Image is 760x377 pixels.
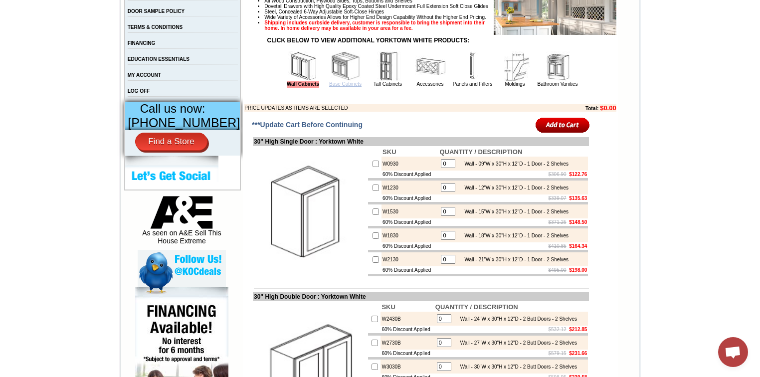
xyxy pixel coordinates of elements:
[569,351,587,356] b: $231.66
[380,326,434,333] td: 60% Discount Applied
[381,171,438,178] td: 60% Discount Applied
[600,104,616,112] b: $0.00
[264,3,488,9] span: Dovetail Drawers with High Quality Epoxy Coated Steel Undermount Full Extension Soft Close Glides
[184,45,209,55] td: Bellmonte Maple
[67,45,97,56] td: [PERSON_NAME] Yellow Walnut
[130,45,156,55] td: Baycreek Gray
[157,45,183,56] td: Beachwood Oak Shaker
[288,51,318,81] img: Wall Cabinets
[331,51,361,81] img: Base Cabinets
[381,194,438,202] td: 60% Discount Applied
[569,195,587,201] b: $135.63
[538,81,578,87] a: Bathroom Vanities
[381,204,438,218] td: W1530
[455,340,577,346] div: Wall - 27"W x 30"H x 12"D - 2 Butt Doors - 2 Shelves
[252,121,363,129] span: ***Update Cart Before Continuing
[455,316,577,322] div: Wall - 24"W x 30"H x 12"D - 2 Butt Doors - 2 Shelves
[140,102,205,115] span: Call us now:
[244,104,531,112] td: PRICE UPDATES AS ITEMS ARE SELECTED
[569,172,587,177] b: $122.76
[253,292,589,301] td: 30" High Double Door : Yorktown White
[380,336,434,350] td: W2730B
[549,351,567,356] s: $579.15
[135,133,207,151] a: Find a Store
[128,56,190,62] a: EDUCATION ESSENTIALS
[264,14,486,20] span: Wide Variety of Accessories Allows for Higher End Design Capability Without the Higher End Pricing.
[382,148,396,156] b: SKU
[458,51,488,81] img: Panels and Fillers
[99,45,129,56] td: [PERSON_NAME] White Shaker
[549,195,567,201] s: $339.07
[536,117,590,133] input: Add to Cart
[381,303,395,311] b: SKU
[435,303,518,311] b: QUANTITY / DESCRIPTION
[128,116,240,130] span: [PHONE_NUMBER]
[329,81,362,87] a: Base Cabinets
[417,81,444,87] a: Accessories
[585,106,598,111] b: Total:
[453,81,492,87] a: Panels and Fillers
[128,88,150,94] a: LOG OFF
[374,81,402,87] a: Tall Cabinets
[287,81,319,88] a: Wall Cabinets
[264,20,485,31] strong: Shipping includes curbside delivery, customer is responsible to bring the shipment into their hom...
[549,219,567,225] s: $371.25
[267,37,469,44] strong: CLICK BELOW TO VIEW ADDITIONAL YORKTOWN WHITE PRODUCTS:
[569,267,587,273] b: $198.00
[569,219,587,225] b: $148.50
[128,72,161,78] a: MY ACCOUNT
[549,267,567,273] s: $495.00
[138,196,226,250] div: As seen on A&E Sell This House Extreme
[381,266,438,274] td: 60% Discount Applied
[381,228,438,242] td: W1830
[373,51,403,81] img: Tall Cabinets
[128,24,183,30] a: TERMS & CONDITIONS
[569,243,587,249] b: $164.34
[459,233,569,238] div: Wall - 18"W x 30"H x 12"D - 1 Door - 2 Shelves
[569,327,587,332] b: $212.85
[380,350,434,357] td: 60% Discount Applied
[253,137,589,146] td: 30" High Single Door : Yorktown White
[500,51,530,81] img: Moldings
[128,8,185,14] a: DOOR SAMPLE POLICY
[459,185,569,190] div: Wall - 12"W x 30"H x 12"D - 1 Door - 2 Shelves
[40,45,65,55] td: Alabaster Shaker
[549,327,567,332] s: $532.12
[459,161,569,167] div: Wall - 09"W x 30"H x 12"D - 1 Door - 2 Shelves
[549,243,567,249] s: $410.85
[380,360,434,374] td: W3030B
[380,312,434,326] td: W2430B
[718,337,748,367] div: Open chat
[254,156,366,268] img: 30'' High Single Door
[381,157,438,171] td: W0930
[455,364,577,370] div: Wall - 30"W x 30"H x 12"D - 2 Butt Doors - 2 Shelves
[459,209,569,214] div: Wall - 15"W x 30"H x 12"D - 1 Door - 2 Shelves
[543,51,572,81] img: Bathroom Vanities
[381,218,438,226] td: 60% Discount Applied
[549,172,567,177] s: $306.90
[381,181,438,194] td: W1230
[439,148,522,156] b: QUANTITY / DESCRIPTION
[128,40,156,46] a: FINANCING
[415,51,445,81] img: Accessories
[264,9,384,14] span: Steel, Concealed 6-Way Adjustable Soft-Close Hinges
[459,257,569,262] div: Wall - 21"W x 30"H x 12"D - 1 Door - 2 Shelves
[381,252,438,266] td: W2130
[505,81,525,87] a: Moldings
[381,242,438,250] td: 60% Discount Applied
